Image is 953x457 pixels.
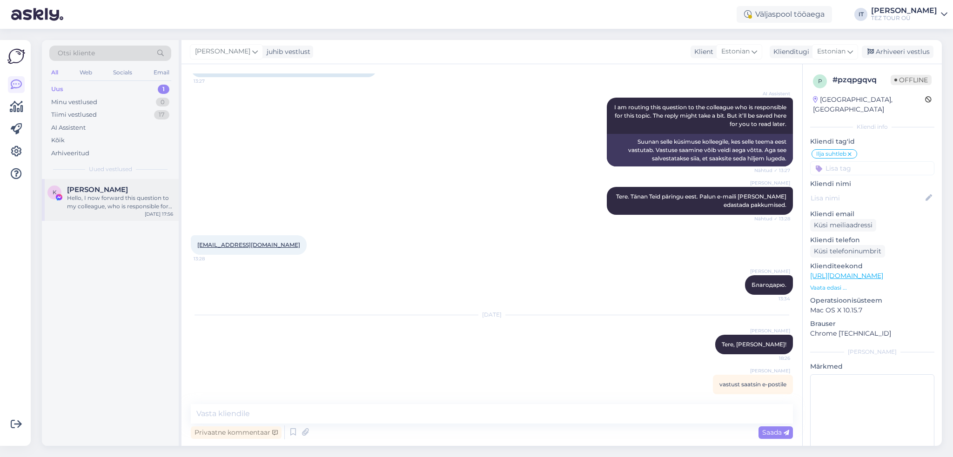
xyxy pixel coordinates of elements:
[810,348,934,356] div: [PERSON_NAME]
[197,241,300,248] a: [EMAIL_ADDRESS][DOMAIN_NAME]
[862,46,933,58] div: Arhiveeri vestlus
[891,75,932,85] span: Offline
[818,78,822,85] span: p
[691,47,713,57] div: Klient
[810,329,934,338] p: Chrome [TECHNICAL_ID]
[762,428,789,437] span: Saada
[51,149,89,158] div: Arhiveeritud
[263,47,310,57] div: juhib vestlust
[817,46,846,57] span: Estonian
[810,362,934,371] p: Märkmed
[816,151,846,157] span: Ilja suhtleb
[810,319,934,329] p: Brauser
[51,123,86,132] div: AI Assistent
[750,179,790,186] span: [PERSON_NAME]
[51,98,97,107] div: Minu vestlused
[607,134,793,166] div: Suunan selle küsimuse kolleegile, kes selle teema eest vastutab. Vastuse saamine võib veidi aega ...
[810,219,876,232] div: Küsi meiliaadressi
[810,272,883,280] a: [URL][DOMAIN_NAME]
[737,6,832,23] div: Väljaspool tööaega
[755,295,790,302] span: 13:34
[195,46,250,57] span: [PERSON_NAME]
[871,14,937,22] div: TEZ TOUR OÜ
[145,211,173,218] div: [DATE] 17:56
[49,66,60,79] div: All
[194,255,228,262] span: 13:28
[719,381,786,388] span: vastust saatsin e-postile
[67,194,173,211] div: Hello, I now forward this question to my colleague, who is responsible for this. The reply will b...
[7,47,25,65] img: Askly Logo
[810,123,934,131] div: Kliendi info
[752,281,786,288] span: Благодарю.
[722,341,786,348] span: Tere, [PERSON_NAME]!
[53,189,57,196] span: K
[854,8,867,21] div: IT
[810,235,934,245] p: Kliendi telefon
[111,66,134,79] div: Socials
[811,193,924,203] input: Lisa nimi
[813,95,925,114] div: [GEOGRAPHIC_DATA], [GEOGRAPHIC_DATA]
[750,367,790,374] span: [PERSON_NAME]
[158,85,169,94] div: 1
[614,104,788,127] span: I am routing this question to the colleague who is responsible for this topic. The reply might ta...
[810,161,934,175] input: Lisa tag
[750,327,790,334] span: [PERSON_NAME]
[191,426,282,439] div: Privaatne kommentaar
[754,167,790,174] span: Nähtud ✓ 13:27
[194,78,228,85] span: 13:27
[51,110,97,119] div: Tiimi vestlused
[191,311,793,319] div: [DATE]
[78,66,94,79] div: Web
[67,185,128,194] span: Kim Kim
[810,261,934,271] p: Klienditeekond
[156,98,169,107] div: 0
[810,284,934,292] p: Vaata edasi ...
[51,85,63,94] div: Uus
[722,395,790,402] span: Privaatne kommentaar | 18:30
[832,74,891,86] div: # pzqpgqvq
[810,209,934,219] p: Kliendi email
[721,46,750,57] span: Estonian
[754,215,790,222] span: Nähtud ✓ 13:28
[810,305,934,315] p: Mac OS X 10.15.7
[810,296,934,305] p: Operatsioonisüsteem
[616,193,788,208] span: Tere. Tänan Teid päringu eest. Palun e-maili [PERSON_NAME] edastada pakkumised.
[89,165,132,173] span: Uued vestlused
[871,7,947,22] a: [PERSON_NAME]TEZ TOUR OÜ
[755,355,790,362] span: 18:26
[871,7,937,14] div: [PERSON_NAME]
[152,66,171,79] div: Email
[750,268,790,275] span: [PERSON_NAME]
[51,136,65,145] div: Kõik
[810,137,934,146] p: Kliendi tag'id
[770,47,809,57] div: Klienditugi
[154,110,169,119] div: 17
[58,48,95,58] span: Otsi kliente
[810,245,885,258] div: Küsi telefoninumbrit
[755,90,790,97] span: AI Assistent
[810,179,934,189] p: Kliendi nimi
